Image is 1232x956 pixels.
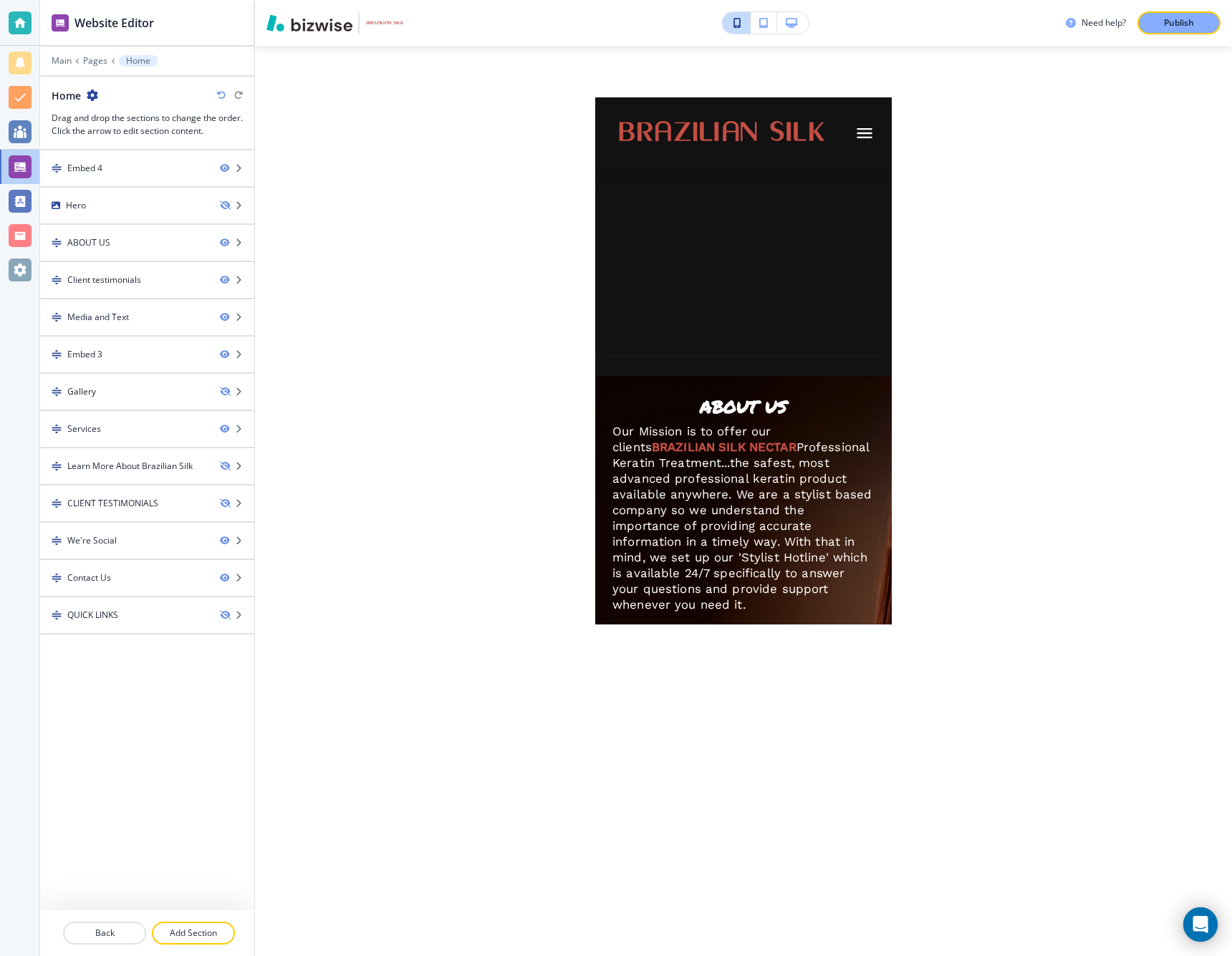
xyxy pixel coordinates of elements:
img: Brazilian Silk [612,104,827,161]
div: DragLearn More About Brazilian Silk [40,448,254,484]
img: Drag [52,163,62,173]
img: editor icon [52,14,69,32]
div: Client testimonials [67,274,141,286]
button: Add Section [152,922,235,945]
div: DragGallery [40,374,254,410]
div: DragEmbed 4 [40,150,254,186]
div: ABOUT US [67,236,110,249]
div: QUICK LINKS [67,609,118,622]
div: DragMedia and Text [40,299,254,335]
p: Back [64,927,145,940]
div: Open Intercom Messenger [1183,907,1218,942]
div: DragWe're Social [40,523,254,559]
strong: BRAZILIAN SILK NECTAR [652,440,797,454]
button: Pages [83,56,107,66]
span: ABOUT US [700,394,786,419]
span: Our Mission is to offer our clients [612,424,776,454]
img: Drag [52,498,62,508]
div: We're Social [67,534,117,547]
img: Drag [52,424,62,434]
img: Drag [52,312,62,322]
img: Your Logo [365,21,404,26]
div: Learn More About Brazilian Silk [67,460,193,473]
div: DragServices [40,411,254,447]
span: Professional Keratin Treatment...the safest, most advanced professional keratin product available... [612,440,877,612]
img: Drag [52,238,62,248]
img: Drag [52,573,62,583]
div: DragClient testimonials [40,262,254,298]
h2: Website Editor [74,14,154,32]
div: DragQUICK LINKS [40,597,254,633]
div: Embed 3 [67,348,102,361]
button: Main [52,56,72,66]
img: Drag [52,387,62,397]
div: Gallery [67,385,96,398]
div: Hero [66,199,86,212]
button: Publish [1137,11,1221,34]
h2: Home [52,88,81,103]
div: Embed 4 [67,162,102,175]
div: Contact Us [67,571,111,584]
div: Media and Text [67,311,129,324]
div: Services [67,423,101,435]
p: Add Section [153,927,234,940]
img: Drag [52,610,62,620]
img: Drag [52,461,62,471]
p: Publish [1164,16,1194,29]
img: Drag [52,275,62,285]
div: Hero [40,188,254,223]
img: Drag [52,349,62,359]
button: Back [63,922,146,945]
h3: Drag and drop the sections to change the order. Click the arrow to edit section content. [52,112,243,137]
div: DragEmbed 3 [40,337,254,372]
button: Learn More [685,624,802,657]
div: DragCLIENT TESTIMONIALS [40,486,254,521]
p: Home [126,56,150,66]
button: Home [119,55,158,67]
h3: Need help? [1082,16,1126,29]
button: Toggle hamburger navigation menu [846,116,875,150]
img: Drag [52,536,62,546]
div: DragContact Us [40,560,254,596]
div: DragABOUT US [40,225,254,261]
img: Bizwise Logo [266,14,352,32]
div: CLIENT TESTIMONIALS [67,497,158,510]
